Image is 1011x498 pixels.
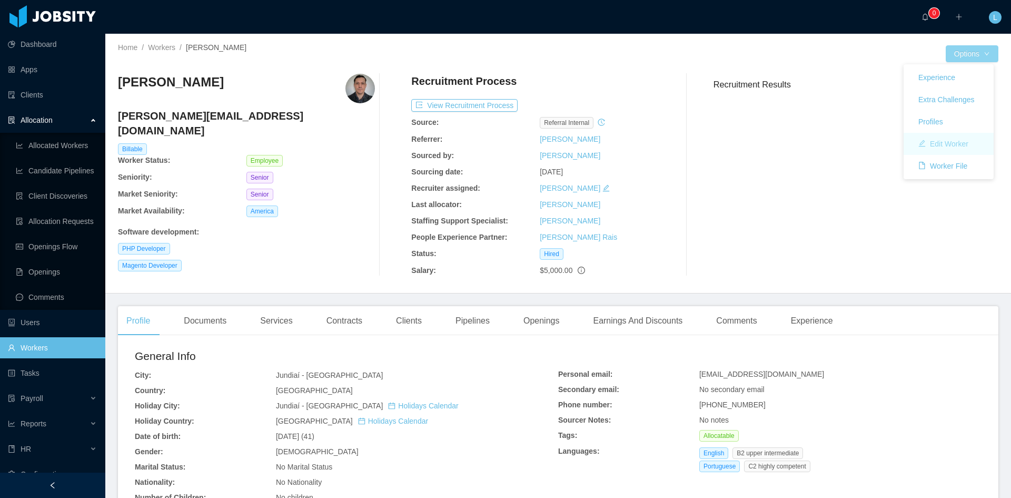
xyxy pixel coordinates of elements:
[246,189,273,200] span: Senior
[16,287,97,308] a: icon: messageComments
[21,470,64,479] span: Configuration
[699,461,740,472] span: Portuguese
[558,447,600,455] b: Languages:
[118,173,152,181] b: Seniority:
[558,385,619,394] b: Secondary email:
[910,135,977,152] button: icon: editEdit Worker
[515,306,568,336] div: Openings
[135,432,181,441] b: Date of birth:
[904,66,994,89] a: Experience
[16,261,97,282] a: icon: file-textOpenings
[955,13,963,21] i: icon: plus
[118,156,170,164] b: Worker Status:
[8,312,97,333] a: icon: robotUsers
[16,135,97,156] a: icon: line-chartAllocated Workers
[411,118,439,126] b: Source:
[540,151,600,160] a: [PERSON_NAME]
[16,185,97,207] a: icon: file-searchClient Discoveries
[358,417,428,425] a: icon: calendarHolidays Calendar
[411,233,507,241] b: People Experience Partner:
[21,445,31,453] span: HR
[411,249,436,258] b: Status:
[904,155,994,177] a: icon: fileWorker File
[252,306,301,336] div: Services
[8,445,15,453] i: icon: book
[584,306,691,336] div: Earnings And Discounts
[558,370,613,378] b: Personal email:
[276,447,359,456] span: [DEMOGRAPHIC_DATA]
[782,306,841,336] div: Experience
[558,416,611,424] b: Sourcer Notes:
[16,160,97,181] a: icon: line-chartCandidate Pipelines
[246,155,283,167] span: Employee
[540,168,563,176] span: [DATE]
[540,117,593,129] span: Referral internal
[411,101,518,110] a: icon: exportView Recruitment Process
[8,59,97,80] a: icon: appstoreApps
[246,172,273,183] span: Senior
[598,119,605,126] i: icon: history
[578,267,585,274] span: info-circle
[8,395,15,402] i: icon: file-protect
[358,417,365,425] i: icon: calendar
[540,184,600,192] a: [PERSON_NAME]
[744,461,810,472] span: C2 highly competent
[540,135,600,143] a: [PERSON_NAME]
[118,306,158,336] div: Profile
[540,266,572,275] span: $5,000.00
[904,133,994,155] a: icon: editEdit Worker
[388,402,395,409] i: icon: calendar
[8,363,97,384] a: icon: profileTasks
[540,248,563,260] span: Hired
[447,306,498,336] div: Pipelines
[910,158,976,174] button: icon: fileWorker File
[118,228,199,236] b: Software development :
[388,306,430,336] div: Clients
[345,74,375,103] img: 0c31eb80-9540-11ea-8a62-dbf7e35ad510_6758f7377f4b1-400w.png
[135,402,180,410] b: Holiday City:
[904,111,994,133] a: Profiles
[318,306,371,336] div: Contracts
[276,432,314,441] span: [DATE] (41)
[993,11,997,24] span: L
[8,34,97,55] a: icon: pie-chartDashboard
[411,217,508,225] b: Staffing Support Specialist:
[540,200,600,209] a: [PERSON_NAME]
[135,463,185,471] b: Marital Status:
[411,184,480,192] b: Recruiter assigned:
[732,447,803,459] span: B2 upper intermediate
[713,78,998,91] h3: Recruitment Results
[21,394,43,403] span: Payroll
[276,402,459,410] span: Jundiaí - [GEOGRAPHIC_DATA]
[411,99,518,112] button: icon: exportView Recruitment Process
[118,243,170,255] span: PHP Developer
[699,416,729,424] span: No notes
[388,402,458,410] a: icon: calendarHolidays Calendar
[118,207,185,215] b: Market Availability:
[186,43,246,52] span: [PERSON_NAME]
[135,417,194,425] b: Holiday Country:
[602,184,610,192] i: icon: edit
[21,419,46,428] span: Reports
[175,306,235,336] div: Documents
[411,135,442,143] b: Referrer:
[411,200,462,209] b: Last allocator:
[411,266,436,275] b: Salary:
[118,143,147,155] span: Billable
[246,206,278,217] span: America
[708,306,765,336] div: Comments
[904,89,994,111] a: Extra Challenges
[699,370,824,378] span: [EMAIL_ADDRESS][DOMAIN_NAME]
[411,74,517,89] h4: Recruitment Process
[8,420,15,427] i: icon: line-chart
[276,463,332,471] span: No Marital Status
[558,431,577,440] b: Tags:
[558,401,612,409] b: Phone number:
[276,417,428,425] span: [GEOGRAPHIC_DATA]
[699,401,766,409] span: [PHONE_NUMBER]
[118,43,137,52] a: Home
[910,69,964,86] button: Experience
[8,471,15,478] i: icon: setting
[148,43,175,52] a: Workers
[276,478,322,486] span: No Nationality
